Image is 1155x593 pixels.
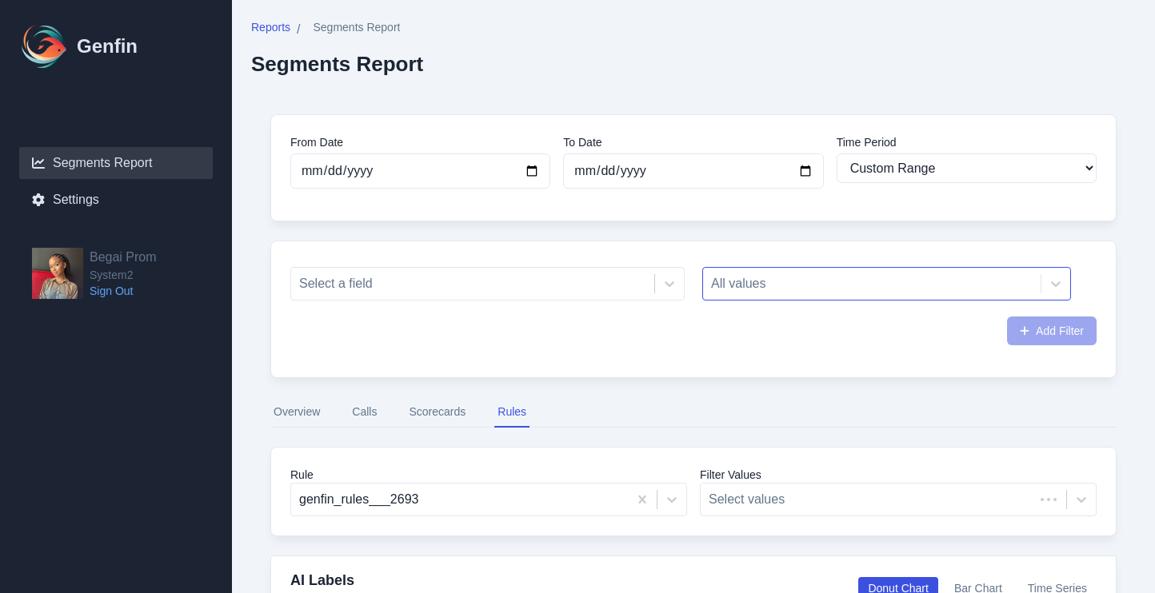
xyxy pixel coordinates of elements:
[297,20,300,39] span: /
[19,184,213,216] a: Settings
[90,267,157,283] span: System2
[290,467,687,483] label: Rule
[19,147,213,179] a: Segments Report
[251,19,290,35] span: Reports
[313,19,400,35] span: Segments Report
[494,397,530,428] button: Rules
[349,397,380,428] button: Calls
[251,52,423,76] h2: Segments Report
[270,397,323,428] button: Overview
[700,467,1097,483] label: Filter Values
[837,134,1097,150] label: Time Period
[1007,316,1097,345] button: Add Filter
[563,134,823,150] label: To Date
[32,248,83,299] img: Begai Prom
[290,569,426,591] h4: AI Labels
[90,283,157,299] a: Sign Out
[90,248,157,267] h2: Begai Prom
[406,397,469,428] button: Scorecards
[251,19,290,39] a: Reports
[290,134,550,150] label: From Date
[77,34,138,59] h1: Genfin
[19,21,70,72] img: Logo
